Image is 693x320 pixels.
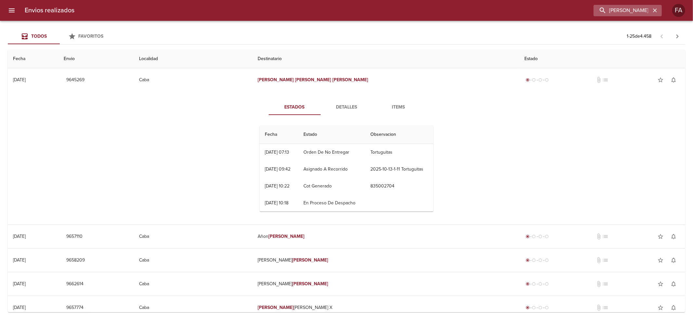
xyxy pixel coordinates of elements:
[602,304,609,311] span: No tiene pedido asociado
[602,281,609,287] span: No tiene pedido asociado
[252,50,519,68] th: Destinatario
[13,234,26,239] div: [DATE]
[602,233,609,240] span: No tiene pedido asociado
[298,195,365,211] td: En Proceso De Despacho
[31,33,47,39] span: Todos
[252,296,519,319] td: [PERSON_NAME] X
[524,257,550,263] div: Generado
[64,74,87,86] button: 9645269
[258,305,294,310] em: [PERSON_NAME]
[667,230,680,243] button: Activar notificaciones
[670,77,677,83] span: notifications_none
[252,249,519,272] td: [PERSON_NAME]
[134,225,252,248] td: Caba
[4,3,19,18] button: menu
[134,50,252,68] th: Localidad
[8,29,112,44] div: Tabs Envios
[524,281,550,287] div: Generado
[526,306,530,310] span: radio_button_checked
[265,200,289,206] div: [DATE] 10:18
[519,50,685,68] th: Estado
[532,282,536,286] span: radio_button_unchecked
[602,257,609,263] span: No tiene pedido asociado
[672,4,685,17] div: Abrir información de usuario
[13,257,26,263] div: [DATE]
[58,50,134,68] th: Envio
[524,77,550,83] div: Generado
[524,233,550,240] div: Generado
[545,78,549,82] span: radio_button_unchecked
[657,304,664,311] span: star_border
[134,249,252,272] td: Caba
[654,301,667,314] button: Agregar a favoritos
[64,231,85,243] button: 9657110
[66,76,84,84] span: 9645269
[596,304,602,311] span: No tiene documentos adjuntos
[273,103,317,111] span: Estados
[524,304,550,311] div: Generado
[594,5,651,16] input: buscar
[66,280,83,288] span: 9662614
[64,254,87,266] button: 9658209
[134,272,252,296] td: Caba
[670,281,677,287] span: notifications_none
[66,233,83,241] span: 9657110
[672,4,685,17] div: FA
[670,304,677,311] span: notifications_none
[657,233,664,240] span: star_border
[265,183,289,189] div: [DATE] 10:22
[654,277,667,290] button: Agregar a favoritos
[539,235,543,238] span: radio_button_unchecked
[657,77,664,83] span: star_border
[654,73,667,86] button: Agregar a favoritos
[325,103,369,111] span: Detalles
[13,77,26,83] div: [DATE]
[657,281,664,287] span: star_border
[260,125,298,144] th: Fecha
[532,78,536,82] span: radio_button_unchecked
[545,282,549,286] span: radio_button_unchecked
[298,178,365,195] td: Cot Generado
[596,77,602,83] span: No tiene documentos adjuntos
[670,29,685,44] span: Pagina siguiente
[602,77,609,83] span: No tiene pedido asociado
[268,234,304,239] em: [PERSON_NAME]
[252,272,519,296] td: [PERSON_NAME]
[295,77,331,83] em: [PERSON_NAME]
[596,281,602,287] span: No tiene documentos adjuntos
[667,254,680,267] button: Activar notificaciones
[265,149,289,155] div: [DATE] 07:13
[258,77,294,83] em: [PERSON_NAME]
[526,78,530,82] span: radio_button_checked
[627,33,651,40] p: 1 - 25 de 4.458
[526,235,530,238] span: radio_button_checked
[596,233,602,240] span: No tiene documentos adjuntos
[365,161,433,178] td: 2025-10-13-1-11 Tortuguitas
[654,230,667,243] button: Agregar a favoritos
[532,235,536,238] span: radio_button_unchecked
[545,235,549,238] span: radio_button_unchecked
[654,33,670,39] span: Pagina anterior
[377,103,421,111] span: Items
[298,144,365,161] td: Orden De No Entregar
[654,254,667,267] button: Agregar a favoritos
[66,304,83,312] span: 9657774
[539,258,543,262] span: radio_button_unchecked
[545,306,549,310] span: radio_button_unchecked
[134,68,252,92] td: Caba
[269,99,425,115] div: Tabs detalle de guia
[265,166,290,172] div: [DATE] 09:42
[539,78,543,82] span: radio_button_unchecked
[252,225,519,248] td: Añon
[298,161,365,178] td: Asignado A Recorrido
[292,281,328,287] em: [PERSON_NAME]
[667,277,680,290] button: Activar notificaciones
[667,73,680,86] button: Activar notificaciones
[365,144,433,161] td: Tortuguitas
[79,33,104,39] span: Favoritos
[292,257,328,263] em: [PERSON_NAME]
[526,258,530,262] span: radio_button_checked
[25,5,74,16] h6: Envios realizados
[539,282,543,286] span: radio_button_unchecked
[298,125,365,144] th: Estado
